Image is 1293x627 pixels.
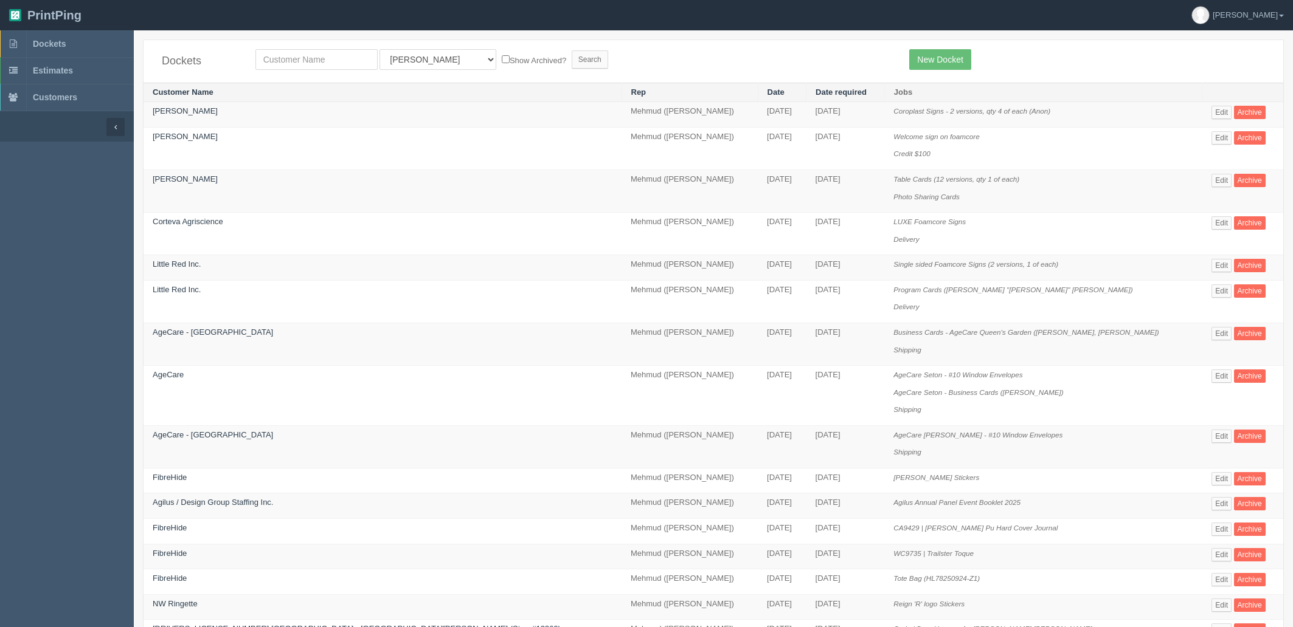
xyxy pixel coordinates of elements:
h4: Dockets [162,55,237,67]
a: Archive [1234,497,1266,510]
a: Date required [816,87,867,97]
i: Credit $100 [893,149,930,157]
a: Edit [1212,259,1232,272]
td: [DATE] [758,425,806,468]
td: Mehmud ([PERSON_NAME]) [622,468,758,493]
i: Reign 'R' logo Stickers [893,600,965,608]
a: Archive [1234,430,1266,443]
a: [PERSON_NAME] [153,132,218,141]
td: [DATE] [806,493,885,519]
td: [DATE] [806,544,885,569]
td: Mehmud ([PERSON_NAME]) [622,366,758,426]
td: Mehmud ([PERSON_NAME]) [622,425,758,468]
a: [PERSON_NAME] [153,106,218,115]
td: [DATE] [806,569,885,595]
td: [DATE] [758,366,806,426]
i: Coroplast Signs - 2 versions, qty 4 of each (Anon) [893,107,1050,115]
i: AgeCare Seton - Business Cards ([PERSON_NAME]) [893,388,1063,396]
td: [DATE] [758,280,806,323]
td: [DATE] [806,323,885,365]
td: Mehmud ([PERSON_NAME]) [622,127,758,170]
i: Shipping [893,346,921,354]
td: [DATE] [758,468,806,493]
td: Mehmud ([PERSON_NAME]) [622,280,758,323]
a: Archive [1234,522,1266,536]
td: [DATE] [758,569,806,595]
i: Delivery [893,235,919,243]
a: Edit [1212,174,1232,187]
td: [DATE] [758,519,806,544]
input: Search [572,50,608,69]
i: [PERSON_NAME] Stickers [893,473,979,481]
td: Mehmud ([PERSON_NAME]) [622,519,758,544]
td: Mehmud ([PERSON_NAME]) [622,493,758,519]
a: Archive [1234,106,1266,119]
i: Delivery [893,303,919,310]
i: CA9429 | [PERSON_NAME] Pu Hard Cover Journal [893,524,1058,532]
td: [DATE] [806,102,885,128]
i: Table Cards (12 versions, qty 1 of each) [893,175,1019,183]
td: [DATE] [758,594,806,620]
i: Shipping [893,405,921,413]
i: LUXE Foamcore Signs [893,218,966,225]
a: FibreHide [153,523,187,532]
i: AgeCare Seton - #10 Window Envelopes [893,371,1022,379]
td: [DATE] [806,366,885,426]
a: Edit [1212,472,1232,485]
img: logo-3e63b451c926e2ac314895c53de4908e5d424f24456219fb08d385ab2e579770.png [9,9,21,21]
i: Agilus Annual Panel Event Booklet 2025 [893,498,1021,506]
td: [DATE] [806,280,885,323]
a: Little Red Inc. [153,285,201,294]
td: [DATE] [758,127,806,170]
a: Archive [1234,284,1266,298]
td: Mehmud ([PERSON_NAME]) [622,544,758,569]
a: Edit [1212,522,1232,536]
td: Mehmud ([PERSON_NAME]) [622,102,758,128]
a: Little Red Inc. [153,259,201,269]
a: Customer Name [153,87,213,97]
td: Mehmud ([PERSON_NAME]) [622,569,758,595]
i: Business Cards - AgeCare Queen's Garden ([PERSON_NAME], [PERSON_NAME]) [893,328,1159,336]
i: Shipping [893,448,921,456]
a: Archive [1234,472,1266,485]
a: Archive [1234,174,1266,187]
input: Show Archived? [502,55,510,63]
td: [DATE] [758,323,806,365]
td: Mehmud ([PERSON_NAME]) [622,255,758,281]
a: Edit [1212,369,1232,383]
td: [DATE] [806,255,885,281]
a: Edit [1212,106,1232,119]
td: Mehmud ([PERSON_NAME]) [622,323,758,365]
i: Program Cards ([PERSON_NAME] "[PERSON_NAME]" [PERSON_NAME]) [893,286,1132,293]
td: [DATE] [758,255,806,281]
a: Archive [1234,573,1266,586]
td: [DATE] [758,213,806,255]
a: Archive [1234,131,1266,145]
a: Edit [1212,216,1232,230]
a: Archive [1234,259,1266,272]
a: AgeCare - [GEOGRAPHIC_DATA] [153,327,273,337]
a: Edit [1212,598,1232,612]
a: Edit [1212,497,1232,510]
span: Customers [33,92,77,102]
a: Edit [1212,131,1232,145]
a: Edit [1212,327,1232,340]
th: Jobs [884,83,1202,102]
i: WC9735 | Trailster Toque [893,549,974,557]
span: Estimates [33,66,73,75]
i: Tote Bag (HL78250924-Z1) [893,574,980,582]
td: [DATE] [806,170,885,213]
td: [DATE] [806,594,885,620]
a: NW Ringette [153,599,198,608]
td: [DATE] [806,519,885,544]
td: [DATE] [806,468,885,493]
a: Archive [1234,327,1266,340]
a: Corteva Agriscience [153,217,223,226]
a: Edit [1212,284,1232,298]
td: [DATE] [758,493,806,519]
a: Archive [1234,598,1266,612]
td: Mehmud ([PERSON_NAME]) [622,170,758,213]
td: Mehmud ([PERSON_NAME]) [622,594,758,620]
span: Dockets [33,39,66,49]
td: [DATE] [806,213,885,255]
